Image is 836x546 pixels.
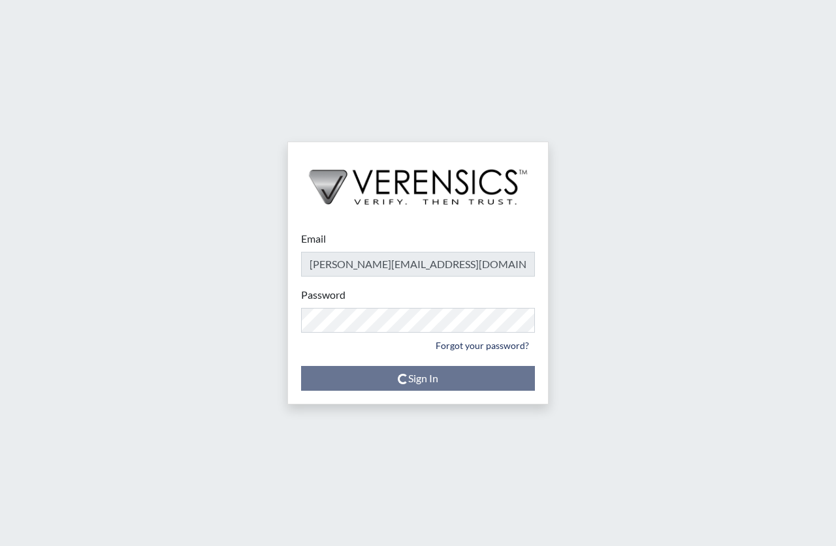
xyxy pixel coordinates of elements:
[288,142,548,218] img: logo-wide-black.2aad4157.png
[301,252,535,277] input: Email
[301,366,535,391] button: Sign In
[430,335,535,356] a: Forgot your password?
[301,231,326,247] label: Email
[301,287,346,303] label: Password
